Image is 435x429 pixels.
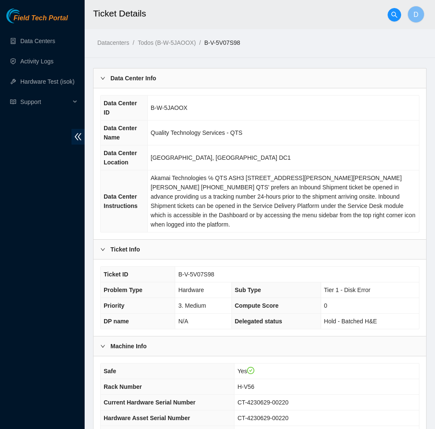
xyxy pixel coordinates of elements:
span: Quality Technology Services - QTS [151,129,242,136]
span: right [100,76,105,81]
button: search [388,8,401,22]
a: Datacenters [97,39,129,46]
span: Delegated status [235,318,282,325]
a: B-V-5V07S98 [204,39,240,46]
a: Akamai TechnologiesField Tech Portal [6,15,68,26]
span: right [100,247,105,252]
span: Akamai Technologies ℅ QTS ASH3 [STREET_ADDRESS][PERSON_NAME][PERSON_NAME] [PERSON_NAME] [PHONE_NU... [151,175,416,228]
span: read [10,99,16,105]
span: N/A [178,318,188,325]
span: Yes [237,368,254,374]
span: Data Center Name [104,125,137,141]
span: check-circle [247,367,255,374]
span: Rack Number [104,383,142,390]
span: B-W-5JAOOX [151,104,187,111]
b: Data Center Info [110,74,156,83]
span: Problem Type [104,287,143,293]
span: 0 [324,302,328,309]
div: Ticket Info [94,240,426,259]
span: Hold - Batched H&E [324,318,377,325]
img: Akamai Technologies [6,8,43,23]
span: Data Center Location [104,150,137,166]
b: Machine Info [110,342,147,351]
span: D [413,9,418,20]
div: Machine Info [94,336,426,356]
span: Safe [104,368,116,374]
div: Data Center Info [94,68,426,88]
span: CT-4230629-00220 [237,399,289,406]
span: H-V56 [237,383,254,390]
span: / [199,39,201,46]
span: Ticket ID [104,271,128,278]
span: Sub Type [235,287,261,293]
span: search [388,11,401,18]
span: [GEOGRAPHIC_DATA], [GEOGRAPHIC_DATA] DC1 [151,154,291,161]
span: Tier 1 - Disk Error [324,287,371,293]
span: Field Tech Portal [14,14,68,22]
a: Todos (B-W-5JAOOX) [138,39,195,46]
a: Data Centers [20,38,55,44]
span: CT-4230629-00220 [237,415,289,421]
span: right [100,344,105,349]
span: B-V-5V07S98 [178,271,214,278]
b: Ticket Info [110,245,140,254]
span: Hardware [178,287,204,293]
span: 3. Medium [178,302,206,309]
span: Support [20,93,70,110]
span: / [132,39,134,46]
span: Data Center ID [104,100,137,116]
span: Hardware Asset Serial Number [104,415,190,421]
span: Priority [104,302,124,309]
span: DP name [104,318,129,325]
span: double-left [72,129,85,145]
span: Data Center Instructions [104,193,138,209]
button: D [407,6,424,23]
span: Current Hardware Serial Number [104,399,195,406]
span: Compute Score [235,302,278,309]
a: Hardware Test (isok) [20,78,74,85]
a: Activity Logs [20,58,54,65]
